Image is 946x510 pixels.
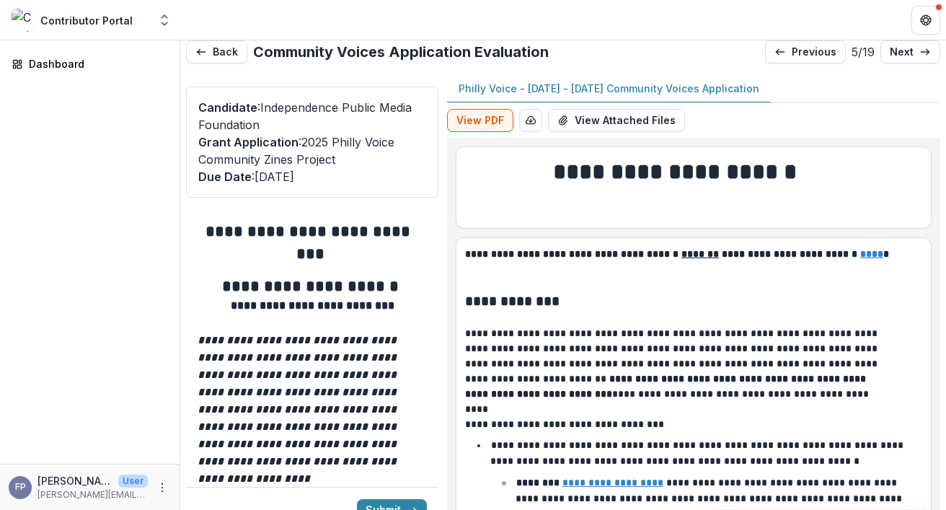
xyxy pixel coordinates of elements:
[198,170,252,184] span: Due Date
[198,168,426,185] p: : [DATE]
[765,40,846,63] a: previous
[548,109,685,132] button: View Attached Files
[15,483,26,492] div: Fred Pinguel
[253,43,549,61] h2: Community Voices Application Evaluation
[911,6,940,35] button: Get Help
[186,40,247,63] button: Back
[37,473,112,488] p: [PERSON_NAME]
[198,133,426,168] p: : 2025 Philly Voice Community Zines Project
[6,52,174,76] a: Dashboard
[459,81,759,96] p: Philly Voice - [DATE] - [DATE] Community Voices Application
[12,9,35,32] img: Contributor Portal
[118,475,148,488] p: User
[198,135,299,149] span: Grant Application
[37,488,148,501] p: [PERSON_NAME][EMAIL_ADDRESS][DOMAIN_NAME]
[40,13,133,28] div: Contributor Portal
[29,56,162,71] div: Dashboard
[792,46,836,58] p: previous
[447,109,513,132] button: View PDF
[852,43,875,61] p: 5 / 19
[198,99,426,133] p: : Independence Public Media Foundation
[880,40,940,63] a: next
[154,479,171,496] button: More
[890,46,914,58] p: next
[154,6,174,35] button: Open entity switcher
[198,100,257,115] span: Candidate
